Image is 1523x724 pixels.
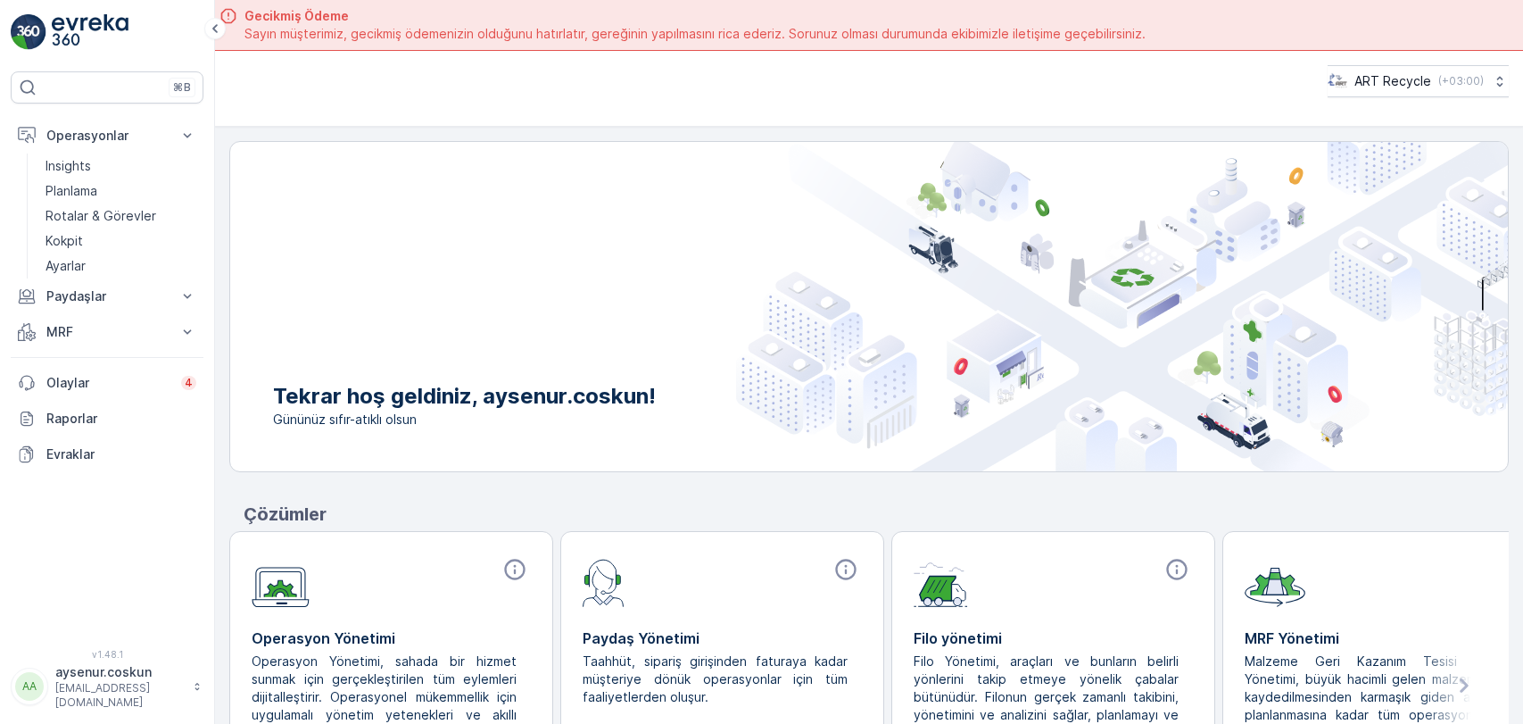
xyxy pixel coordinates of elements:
[46,374,170,392] p: Olaylar
[46,207,156,225] p: Rotalar & Görevler
[583,628,862,649] p: Paydaş Yönetimi
[38,254,203,279] a: Ayarlar
[273,411,656,429] span: Gününüz sıfır-atıklı olsun
[252,557,310,608] img: module-icon
[736,142,1508,471] img: city illustration
[11,365,203,401] a: Olaylar4
[11,118,203,154] button: Operasyonlar
[914,557,968,607] img: module-icon
[583,653,848,706] p: Taahhüt, sipariş girişinden faturaya kadar müşteriye dönük operasyonlar için tüm faaliyetlerden o...
[273,382,656,411] p: Tekrar hoş geldiniz, aysenur.coskun!
[11,314,203,350] button: MRF
[46,127,168,145] p: Operasyonlar
[46,157,91,175] p: Insights
[11,279,203,314] button: Paydaşlar
[15,672,44,701] div: AA
[914,628,1193,649] p: Filo yönetimi
[46,410,196,428] p: Raporlar
[11,437,203,472] a: Evraklar
[11,663,203,710] button: AAaysenur.coskun[EMAIL_ADDRESS][DOMAIN_NAME]
[38,204,203,229] a: Rotalar & Görevler
[38,229,203,254] a: Kokpit
[38,179,203,204] a: Planlama
[38,154,203,179] a: Insights
[244,25,1146,43] span: Sayın müşterimiz, gecikmiş ödemenizin olduğunu hatırlatır, gereğinin yapılmasını rica ederiz. Sor...
[583,557,625,607] img: module-icon
[1354,72,1431,90] p: ART Recycle
[173,80,191,95] p: ⌘B
[46,287,168,305] p: Paydaşlar
[52,14,128,50] img: logo_light-DOdMpM7g.png
[244,501,1509,528] p: Çözümler
[46,445,196,463] p: Evraklar
[244,7,1146,25] span: Gecikmiş Ödeme
[46,257,86,275] p: Ayarlar
[1328,65,1509,97] button: ART Recycle(+03:00)
[185,376,193,390] p: 4
[1438,74,1484,88] p: ( +03:00 )
[55,681,184,710] p: [EMAIL_ADDRESS][DOMAIN_NAME]
[11,14,46,50] img: logo
[55,663,184,681] p: aysenur.coskun
[11,401,203,437] a: Raporlar
[11,649,203,660] span: v 1.48.1
[46,232,83,250] p: Kokpit
[1328,71,1347,91] img: image_23.png
[252,628,531,649] p: Operasyon Yönetimi
[1245,557,1305,607] img: module-icon
[46,182,97,200] p: Planlama
[46,323,168,341] p: MRF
